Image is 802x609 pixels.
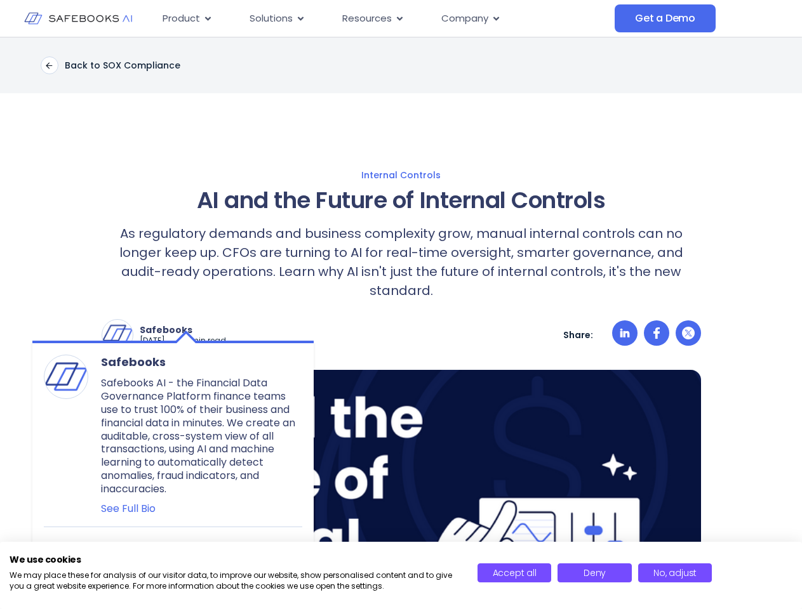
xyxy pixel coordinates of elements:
img: Safebooks [102,320,133,350]
a: See Full Bio [101,502,302,516]
button: Adjust cookie preferences [638,563,712,582]
span: Safebooks [101,355,302,369]
p: We may place these for analysis of our visitor data, to improve our website, show personalised co... [10,570,458,592]
h1: AI and the Future of Internal Controls [102,187,701,214]
button: Accept all cookies [478,563,552,582]
p: As regulatory demands and business complexity grow, manual internal controls can no longer keep u... [102,224,701,300]
span: No, adjust [653,566,697,579]
a: Internal Controls [13,169,789,181]
p: Safebooks AI - the Financial Data Governance Platform finance teams use to trust 100% of their bu... [101,377,302,495]
img: Safebooks [44,355,88,398]
nav: Menu [152,6,615,31]
span: Accept all [493,566,537,579]
span: Resources [342,11,392,26]
span: Get a Demo [635,12,695,25]
h2: We use cookies [10,554,458,565]
p: Back to SOX Compliance [65,60,180,71]
button: Deny all cookies [558,563,632,582]
span: Solutions [250,11,293,26]
div: Menu Toggle [152,6,615,31]
a: Get a Demo [615,4,716,32]
p: Share: [563,329,593,341]
span: Deny [584,566,606,579]
span: Product [163,11,200,26]
p: Safebooks [140,324,226,336]
span: Company [441,11,488,26]
a: Back to SOX Compliance [41,56,180,74]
